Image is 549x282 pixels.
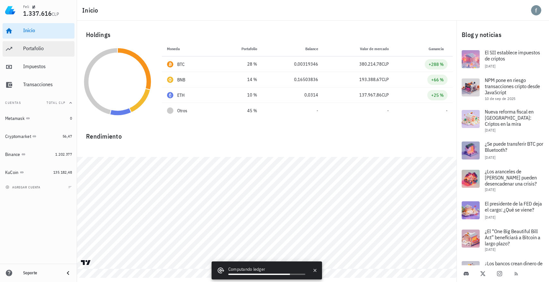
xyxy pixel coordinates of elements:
[429,46,448,51] span: Ganancia
[23,4,30,9] div: Feli
[55,152,72,157] span: 1.202.377
[457,165,549,196] a: ¿Los aranceles de [PERSON_NAME] pueden desencadenar una crisis? [DATE]
[177,61,185,68] div: BTC
[81,126,453,141] div: Rendimiento
[5,134,31,139] div: Cryptomarket
[47,101,65,105] span: Total CLP
[63,134,72,139] span: 56,47
[216,41,262,57] th: Portafolio
[359,61,382,67] span: 380.214,78
[485,49,540,62] span: El SII establece impuestos de criptos
[81,24,453,45] div: Holdings
[267,76,318,83] div: 0,16503836
[3,23,74,39] a: Inicio
[80,259,91,266] a: Charting by TradingView
[3,77,74,93] a: Transacciones
[485,96,516,101] span: 10 de sep de 2025
[485,187,495,192] span: [DATE]
[5,170,19,175] div: KuCoin
[177,107,187,114] span: Otros
[485,108,534,127] span: Nueva reforma fiscal en [GEOGRAPHIC_DATA]: Criptos en la mira
[485,228,540,247] span: ¿El “One Big Beautiful Bill Act” beneficiará a Bitcoin a largo plazo?
[162,41,216,57] th: Moneda
[485,141,543,153] span: ¿Se puede transferir BTC por Bluetooth?
[221,92,257,98] div: 10 %
[177,92,185,98] div: ETH
[23,81,72,87] div: Transacciones
[267,61,318,68] div: 0,00319346
[221,76,257,83] div: 14 %
[485,247,495,252] span: [DATE]
[382,77,389,82] span: CLP
[221,61,257,68] div: 28 %
[485,215,495,220] span: [DATE]
[359,92,382,98] span: 137.967,86
[457,196,549,224] a: El presidente de la FED deja el cargo: ¿Qué se viene? [DATE]
[457,105,549,136] a: Nueva reforma fiscal en [GEOGRAPHIC_DATA]: Criptos en la mira [DATE]
[167,61,173,68] div: BTC-icon
[457,45,549,73] a: El SII establece impuestos de criptos [DATE]
[429,61,444,68] div: +288 %
[267,92,318,98] div: 0,0314
[382,92,389,98] span: CLP
[3,129,74,144] a: Cryptomarket 56,47
[177,77,186,83] div: BNB
[228,266,305,274] div: Computando ledger
[431,92,444,98] div: +25 %
[5,152,20,157] div: Binance
[531,5,541,15] div: avatar
[70,116,72,121] span: 0
[446,108,448,114] span: -
[5,5,15,15] img: LedgiFi
[52,11,59,17] span: CLP
[457,224,549,256] a: ¿El “One Big Beautiful Bill Act” beneficiará a Bitcoin a largo plazo? [DATE]
[23,27,72,33] div: Inicio
[485,128,495,132] span: [DATE]
[323,41,394,57] th: Valor de mercado
[457,73,549,105] a: NPM pone en riesgo transacciones cripto desde JavaScript 10 de sep de 2025
[485,64,495,68] span: [DATE]
[23,45,72,51] div: Portafolio
[3,165,74,180] a: KuCoin 135.182,48
[82,5,101,15] h1: Inicio
[387,108,389,114] span: -
[4,184,43,190] button: agregar cuenta
[485,155,495,160] span: [DATE]
[23,63,72,69] div: Impuestos
[485,168,537,187] span: ¿Los aranceles de [PERSON_NAME] pueden desencadenar una crisis?
[485,77,540,96] span: NPM pone en riesgo transacciones cripto desde JavaScript
[485,200,542,213] span: El presidente de la FED deja el cargo: ¿Qué se viene?
[431,77,444,83] div: +66 %
[457,24,549,45] div: Blog y noticias
[317,108,318,114] span: -
[3,111,74,126] a: Metamask 0
[262,41,323,57] th: Balance
[3,59,74,75] a: Impuestos
[7,185,40,189] span: agregar cuenta
[3,147,74,162] a: Binance 1.202.377
[167,77,173,83] div: BNB-icon
[3,41,74,57] a: Portafolio
[5,116,25,121] div: Metamask
[3,95,74,111] button: CuentasTotal CLP
[382,61,389,67] span: CLP
[457,136,549,165] a: ¿Se puede transferir BTC por Bluetooth? [DATE]
[53,170,72,175] span: 135.182,48
[23,270,59,276] div: Soporte
[23,9,52,18] span: 1.337.616
[167,92,173,98] div: ETH-icon
[359,77,382,82] span: 193.388,67
[221,107,257,114] div: 45 %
